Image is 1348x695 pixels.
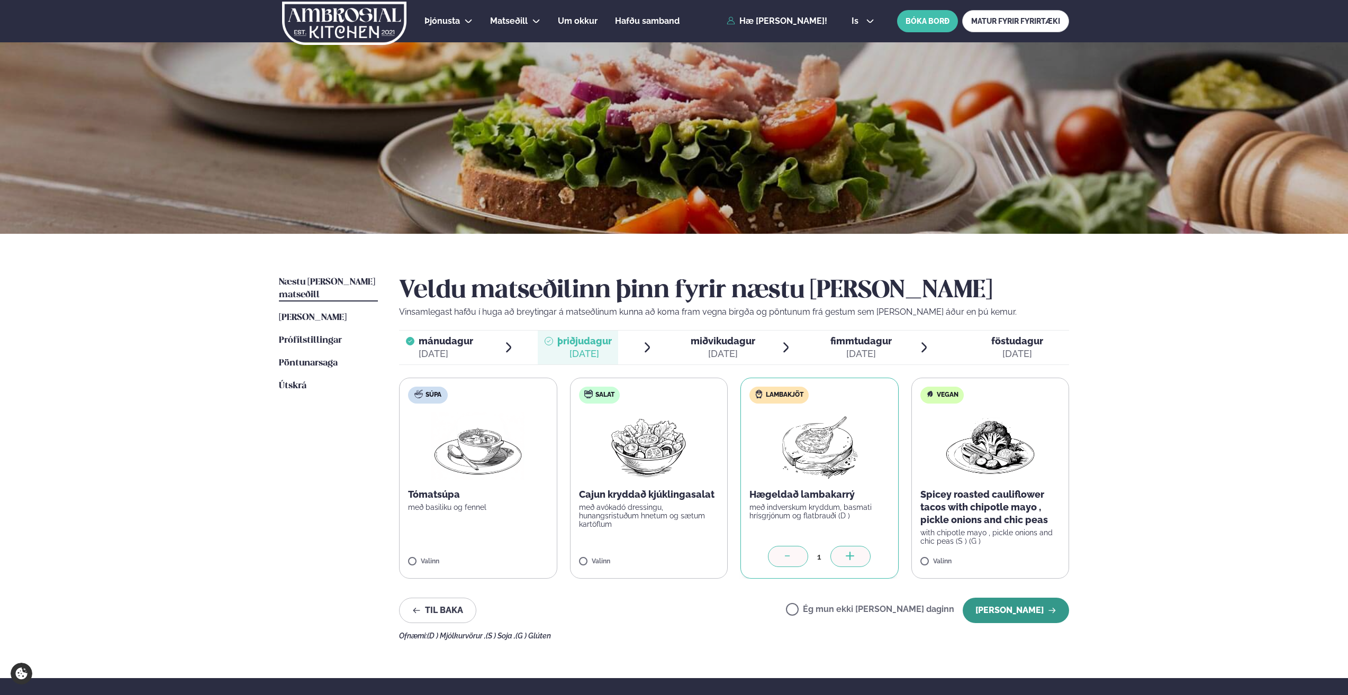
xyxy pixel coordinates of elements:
span: föstudagur [991,335,1043,346]
a: Næstu [PERSON_NAME] matseðill [279,276,378,301]
a: Cookie settings [11,663,32,684]
span: Þjónusta [424,16,460,26]
a: Um okkur [558,15,598,28]
span: Pöntunarsaga [279,359,338,368]
img: Lamb.svg [755,390,763,398]
span: (D ) Mjólkurvörur , [427,632,486,640]
a: Hafðu samband [615,15,680,28]
span: miðvikudagur [691,335,755,346]
span: Salat [595,391,614,399]
div: [DATE] [557,348,612,360]
p: with chipotle mayo , pickle onions and chic peas (S ) (G ) [920,528,1061,545]
img: Soup.png [431,412,524,480]
a: Prófílstillingar [279,334,342,347]
p: með basiliku og fennel [408,503,548,511]
div: [DATE] [419,348,473,360]
span: mánudagur [419,335,473,346]
img: Vegan.svg [926,390,934,398]
img: logo [281,2,408,45]
p: Spicey roasted cauliflower tacos with chipotle mayo , pickle onions and chic peas [920,488,1061,526]
span: is [852,17,862,25]
img: Vegan.png [944,412,1037,480]
a: Þjónusta [424,15,460,28]
p: Hægeldað lambakarrý [749,488,890,501]
span: Útskrá [279,381,306,390]
span: [PERSON_NAME] [279,313,347,322]
button: is [843,17,883,25]
span: Vegan [937,391,958,399]
div: Ofnæmi: [399,632,1069,640]
span: Lambakjöt [766,391,803,399]
p: með indverskum kryddum, basmati hrísgrjónum og flatbrauði (D ) [749,503,890,520]
p: Vinsamlegast hafðu í huga að breytingar á matseðlinum kunna að koma fram vegna birgða og pöntunum... [399,306,1069,318]
a: [PERSON_NAME] [279,312,347,324]
span: Prófílstillingar [279,336,342,345]
span: (G ) Glúten [515,632,551,640]
button: [PERSON_NAME] [963,598,1069,623]
button: BÓKA BORÐ [897,10,958,32]
a: Pöntunarsaga [279,357,338,370]
span: Súpa [426,391,441,399]
img: soup.svg [414,390,423,398]
span: (S ) Soja , [486,632,515,640]
div: [DATE] [991,348,1043,360]
span: fimmtudagur [830,335,892,346]
button: Til baka [399,598,476,623]
span: Næstu [PERSON_NAME] matseðill [279,278,375,299]
span: Um okkur [558,16,598,26]
div: 1 [808,551,830,563]
a: Útskrá [279,380,306,392]
a: Matseðill [490,15,528,28]
span: Matseðill [490,16,528,26]
div: [DATE] [691,348,755,360]
h2: Veldu matseðilinn þinn fyrir næstu [PERSON_NAME] [399,276,1069,306]
p: Cajun kryddað kjúklingasalat [579,488,719,501]
img: Salad.png [602,412,695,480]
p: með avókadó dressingu, hunangsristuðum hnetum og sætum kartöflum [579,503,719,528]
a: Hæ [PERSON_NAME]! [727,16,827,26]
span: þriðjudagur [557,335,612,346]
div: [DATE] [830,348,892,360]
a: MATUR FYRIR FYRIRTÆKI [962,10,1069,32]
img: Lamb-Meat.png [773,412,866,480]
p: Tómatsúpa [408,488,548,501]
img: salad.svg [584,390,593,398]
span: Hafðu samband [615,16,680,26]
